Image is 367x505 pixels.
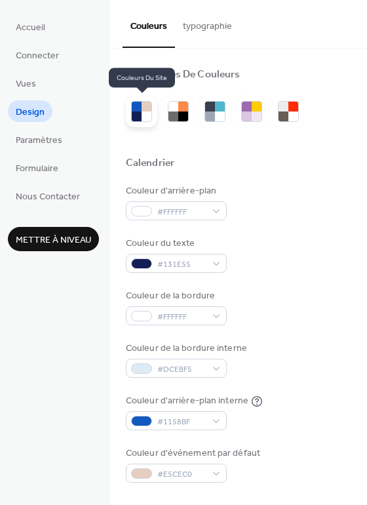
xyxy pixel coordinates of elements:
[157,363,206,376] span: #DCEBF5
[8,16,53,37] a: Accueil
[126,394,248,408] div: Couleur d'arrière-plan interne
[16,134,62,148] span: Paramètres
[16,49,59,63] span: Connecter
[126,237,224,251] div: Couleur du texte
[8,100,52,122] a: Design
[16,77,36,91] span: Vues
[8,185,88,207] a: Nous Contacter
[16,162,58,176] span: Formulaire
[8,227,99,251] button: Mettre à niveau
[8,129,70,150] a: Paramètres
[126,68,240,82] div: Préréglages De Couleurs
[16,21,45,35] span: Accueil
[16,190,80,204] span: Nous Contacter
[126,342,247,355] div: Couleur de la bordure interne
[126,157,174,171] div: Calendrier
[16,106,45,119] span: Design
[8,157,66,178] a: Formulaire
[126,289,224,303] div: Couleur de la bordure
[157,205,206,219] span: #FFFFFF
[109,68,175,88] span: Couleurs Du Site
[126,184,224,198] div: Couleur d'arrière-plan
[157,415,206,429] span: #1158BF
[8,72,44,94] a: Vues
[126,447,260,460] div: Couleur d'événement par défaut
[157,310,206,324] span: #FFFFFF
[8,44,67,66] a: Connecter
[157,258,206,272] span: #131E55
[16,233,91,247] span: Mettre à niveau
[157,468,206,481] span: #E5CEC0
